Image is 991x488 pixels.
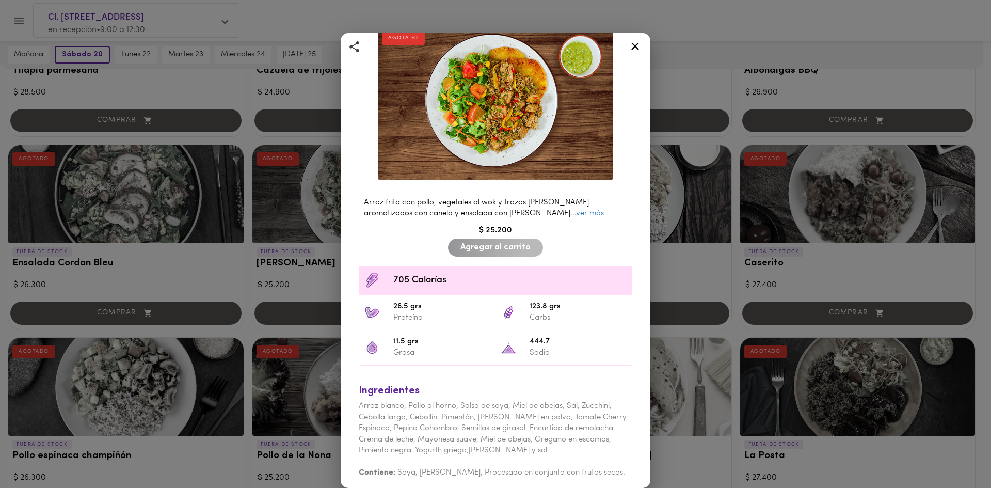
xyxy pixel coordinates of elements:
[393,348,490,358] p: Grasa
[382,32,425,45] div: AGOTADO
[359,469,395,477] b: Contiene:
[393,301,490,313] span: 26.5 grs
[364,273,380,288] img: Contenido calórico
[393,312,490,323] p: Proteína
[359,402,628,454] span: Arroz blanco, Pollo al horno, Salsa de soya, Miel de abejas, Sal, Zucchini, Cebolla larga, Ceboll...
[354,225,637,237] div: $ 25.200
[530,301,627,313] span: 123.8 grs
[530,348,627,358] p: Sodio
[530,336,627,348] span: 444.7
[530,312,627,323] p: Carbs
[378,23,613,180] img: Arroz chaufa
[501,340,516,355] img: 444.7 Sodio
[359,456,632,478] div: Soya, [PERSON_NAME], Procesado en conjunto con frutos secos.
[364,305,380,320] img: 26.5 grs Proteína
[364,199,604,217] span: Arroz frito con pollo, vegetales al wok y trozos [PERSON_NAME] aromatizados con canela y ensalada...
[576,210,604,217] a: ver más
[359,384,632,399] div: Ingredientes
[931,428,981,478] iframe: Messagebird Livechat Widget
[393,336,490,348] span: 11.5 grs
[501,305,516,320] img: 123.8 grs Carbs
[364,340,380,355] img: 11.5 grs Grasa
[393,274,627,288] span: 705 Calorías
